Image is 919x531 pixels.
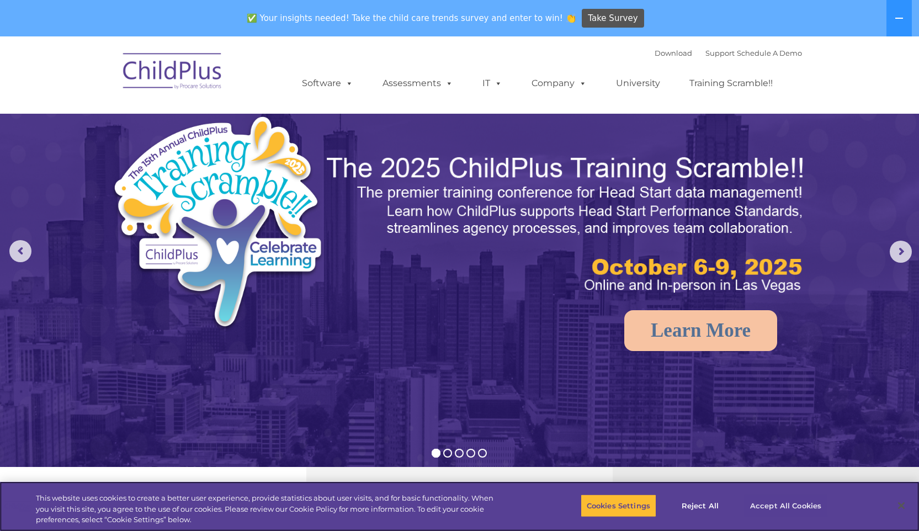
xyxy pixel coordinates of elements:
[291,72,364,94] a: Software
[655,49,802,57] font: |
[605,72,671,94] a: University
[520,72,598,94] a: Company
[655,49,692,57] a: Download
[624,310,777,351] a: Learn More
[889,493,913,518] button: Close
[705,49,735,57] a: Support
[744,494,827,517] button: Accept All Cookies
[737,49,802,57] a: Schedule A Demo
[153,118,200,126] span: Phone number
[588,9,638,28] span: Take Survey
[471,72,513,94] a: IT
[153,73,187,81] span: Last name
[581,494,656,517] button: Cookies Settings
[36,493,506,525] div: This website uses cookies to create a better user experience, provide statistics about user visit...
[371,72,464,94] a: Assessments
[242,7,580,29] span: ✅ Your insights needed! Take the child care trends survey and enter to win! 👏
[582,9,644,28] a: Take Survey
[666,494,735,517] button: Reject All
[118,45,228,100] img: ChildPlus by Procare Solutions
[678,72,784,94] a: Training Scramble!!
